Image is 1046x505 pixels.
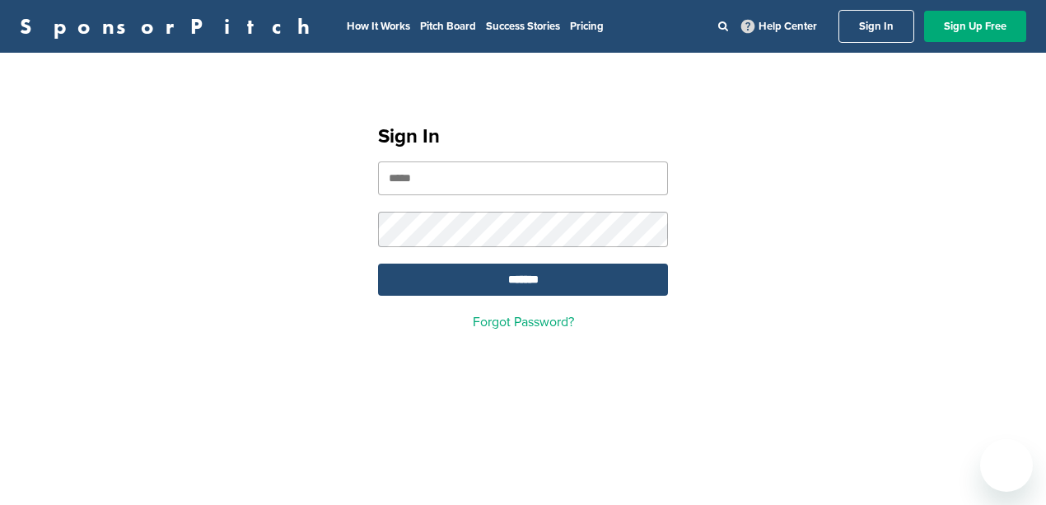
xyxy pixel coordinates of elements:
[20,16,320,37] a: SponsorPitch
[838,10,914,43] a: Sign In
[347,20,410,33] a: How It Works
[924,11,1026,42] a: Sign Up Free
[378,122,668,152] h1: Sign In
[473,314,574,330] a: Forgot Password?
[738,16,820,36] a: Help Center
[486,20,560,33] a: Success Stories
[420,20,476,33] a: Pitch Board
[570,20,604,33] a: Pricing
[980,439,1033,492] iframe: Button to launch messaging window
